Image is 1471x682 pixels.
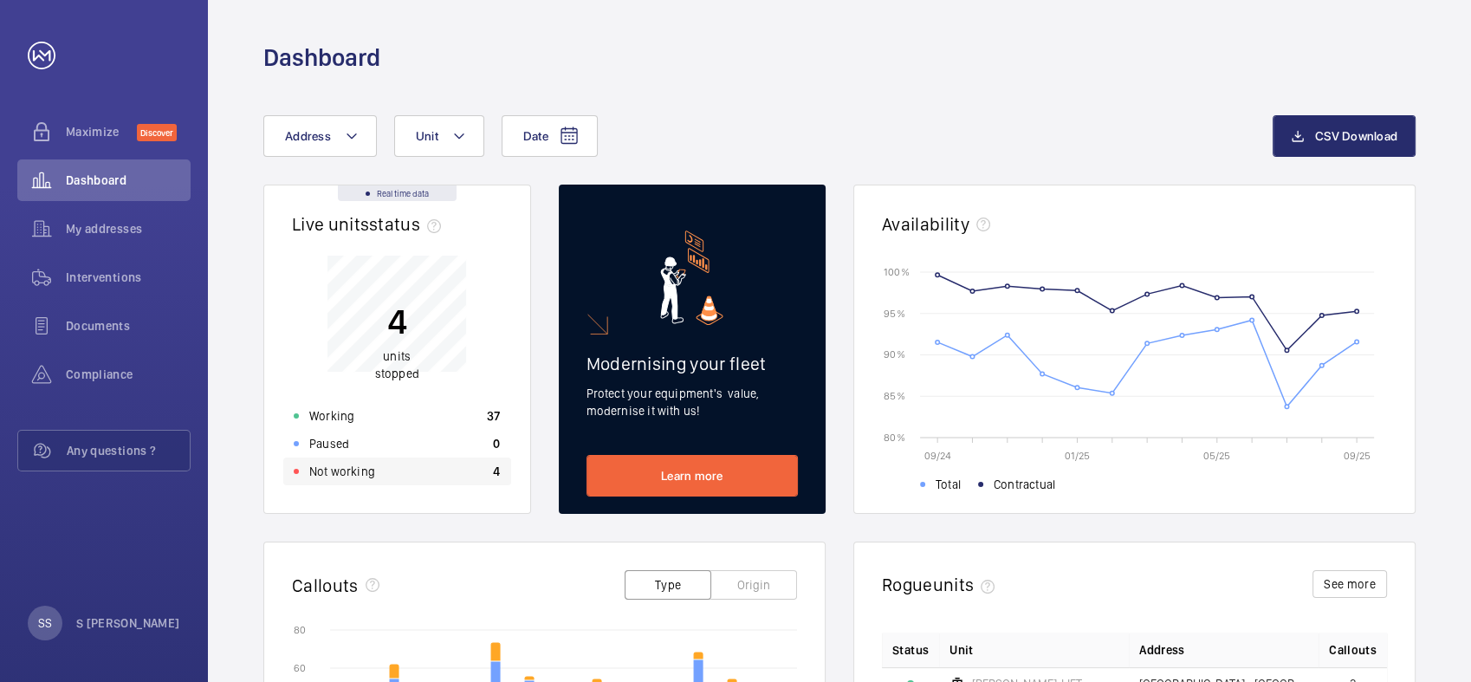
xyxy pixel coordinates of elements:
[502,115,598,157] button: Date
[66,269,191,286] span: Interventions
[884,431,905,443] text: 80 %
[263,115,377,157] button: Address
[285,129,331,143] span: Address
[263,42,380,74] h1: Dashboard
[884,348,905,360] text: 90 %
[137,124,177,141] span: Discover
[884,390,905,402] text: 85 %
[660,231,723,325] img: marketing-card.svg
[586,353,799,374] h2: Modernising your fleet
[892,641,929,659] p: Status
[884,307,905,319] text: 95 %
[1203,450,1230,462] text: 05/25
[884,265,910,277] text: 100 %
[292,575,359,596] h2: Callouts
[309,463,375,480] p: Not working
[949,641,973,659] span: Unit
[66,366,191,383] span: Compliance
[375,300,419,343] p: 4
[369,213,448,235] span: status
[375,367,419,380] span: stopped
[493,435,500,452] p: 0
[882,213,969,235] h2: Availability
[1343,450,1370,462] text: 09/25
[994,476,1055,493] span: Contractual
[586,385,799,419] p: Protect your equipment's value, modernise it with us!
[309,435,349,452] p: Paused
[66,172,191,189] span: Dashboard
[394,115,484,157] button: Unit
[294,662,306,674] text: 60
[416,129,438,143] span: Unit
[1315,129,1397,143] span: CSV Download
[493,463,500,480] p: 4
[924,450,951,462] text: 09/24
[309,407,354,425] p: Working
[76,614,179,632] p: S [PERSON_NAME]
[933,574,1002,595] span: units
[523,129,548,143] span: Date
[66,220,191,237] span: My addresses
[66,123,137,140] span: Maximize
[586,455,799,497] a: Learn more
[292,213,448,235] h2: Live units
[1329,641,1377,659] span: Callouts
[1312,570,1387,598] button: See more
[1065,450,1090,462] text: 01/25
[936,476,961,493] span: Total
[625,570,711,600] button: Type
[487,407,501,425] p: 37
[66,317,191,335] span: Documents
[1139,641,1184,659] span: Address
[294,624,306,636] text: 80
[375,347,419,382] p: units
[338,185,457,201] div: Real time data
[1273,115,1416,157] button: CSV Download
[38,614,52,632] p: SS
[710,570,797,600] button: Origin
[882,574,1001,595] h2: Rogue
[67,442,190,459] span: Any questions ?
